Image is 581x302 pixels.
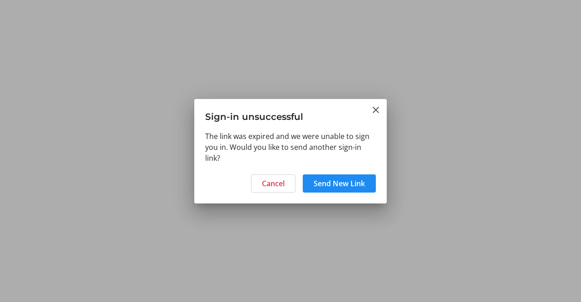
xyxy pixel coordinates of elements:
span: Cancel [262,178,285,189]
h3: Sign-in unsuccessful [194,99,387,130]
button: Close [370,104,381,115]
button: Send New Link [303,174,376,193]
div: The link was expired and we were unable to sign you in. Would you like to send another sign-in link? [194,131,387,169]
span: Send New Link [314,178,365,189]
button: Cancel [251,174,295,193]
